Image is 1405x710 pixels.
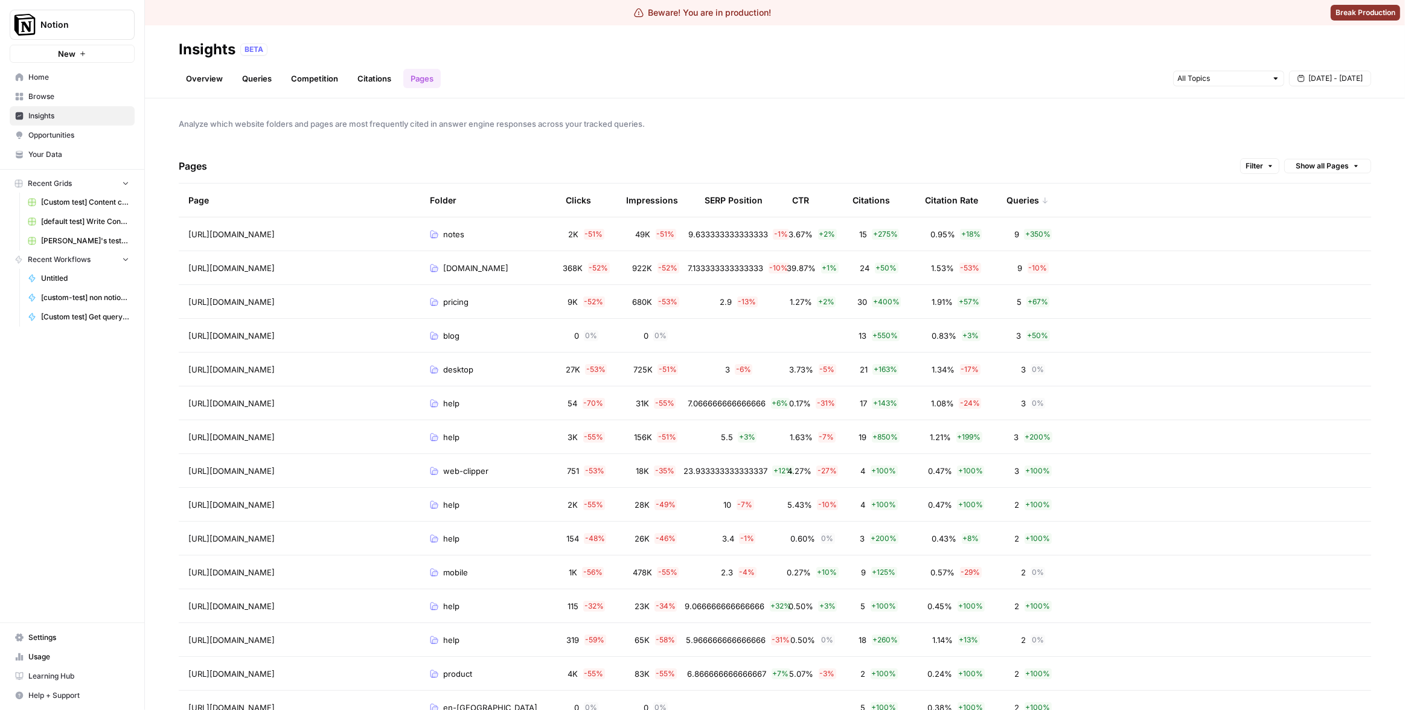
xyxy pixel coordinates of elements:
span: + 67 % [1026,296,1049,307]
span: + 32 % [770,601,793,612]
span: + 2 % [818,229,837,240]
span: 2 [1015,600,1020,612]
span: + 50 % [1026,330,1050,341]
span: [URL][DOMAIN_NAME] [188,397,275,409]
span: 0.60% [791,532,816,545]
a: Pages [403,69,441,88]
span: 5.43% [787,499,812,511]
span: product [443,668,472,680]
span: 9 [1018,262,1023,274]
span: Filter [1246,161,1263,171]
span: - 4 % [738,567,757,578]
span: 319 [567,634,580,646]
span: 10 [724,499,732,511]
span: - 17 % [960,364,981,375]
span: + 6 % [771,398,790,409]
span: 2 [1021,634,1026,646]
span: 9 [862,566,866,578]
span: + 2 % [817,296,836,307]
span: Show all Pages [1296,161,1349,171]
h4: Pages [179,149,207,183]
span: Opportunities [28,130,129,141]
span: + 143 % [872,398,898,409]
span: + 200 % [870,533,898,544]
a: Overview [179,69,230,88]
span: 1.53% [932,262,955,274]
span: + 100 % [958,601,985,612]
span: help [443,499,459,511]
span: - 46 % [654,533,677,544]
span: 23K [635,600,650,612]
a: Opportunities [10,126,135,145]
span: [URL][DOMAIN_NAME] [188,600,275,612]
span: 24 [860,262,870,274]
input: All Topics [1177,72,1267,85]
span: 2 [1015,668,1020,680]
span: 54 [568,397,578,409]
span: - 1 % [739,533,755,544]
span: + 13 % [958,635,980,645]
span: 2K [569,228,579,240]
span: 0.43% [932,532,957,545]
span: - 55 % [583,432,605,443]
span: - 53 % [584,465,606,476]
span: - 10 % [1028,263,1049,273]
span: 0.57% [931,566,955,578]
span: [URL][DOMAIN_NAME] [188,262,275,274]
span: 2K [568,499,578,511]
a: Insights [10,106,135,126]
span: 3 [1015,465,1020,477]
span: - 6 % [735,364,752,375]
span: + 100 % [958,668,985,679]
span: + 100 % [1025,668,1052,679]
span: 9K [568,296,578,308]
span: + 850 % [872,432,900,443]
span: 6.866666666666667 [688,668,767,680]
span: - 55 % [654,398,676,409]
span: 3 [860,532,865,545]
button: Recent Grids [10,174,135,193]
span: - 55 % [583,668,605,679]
div: Queries [1007,184,1049,217]
span: 0 % [584,330,598,341]
span: + 163 % [872,364,898,375]
span: 19 [859,431,867,443]
span: + 100 % [1025,465,1052,476]
span: 154 [566,532,579,545]
span: notes [443,228,464,240]
span: + 1 % [821,263,839,273]
span: [URL][DOMAIN_NAME] [188,228,275,240]
span: - 53 % [959,263,981,273]
span: + 550 % [872,330,900,341]
span: 1.21% [930,431,952,443]
span: 30 [857,296,867,308]
a: Queries [235,69,279,88]
span: 15 [859,228,867,240]
span: 1.08% [931,397,954,409]
span: 7.066666666666666 [688,397,766,409]
span: [URL][DOMAIN_NAME] [188,363,275,376]
span: 23.933333333333337 [683,465,767,477]
span: Recent Workflows [28,254,91,265]
span: + 350 % [1024,229,1052,240]
span: help [443,532,459,545]
span: 7.133333333333333 [688,262,764,274]
span: + 7 % [772,668,790,679]
span: - 10 % [817,499,838,510]
span: 5.5 [721,431,733,443]
span: - 52 % [588,263,610,273]
span: - 55 % [657,567,679,578]
span: + 3 % [738,432,757,443]
span: pricing [443,296,469,308]
span: 9.066666666666666 [685,600,765,612]
div: SERP Position [705,184,763,217]
a: Learning Hub [10,667,135,686]
span: 18K [636,465,649,477]
span: mobile [443,566,468,578]
span: 31K [636,397,649,409]
div: Citation Rate [925,184,978,217]
span: 18 [859,634,867,646]
a: [default test] Write Content Briefs [22,212,135,231]
span: desktop [443,363,473,376]
span: + 3 % [818,601,837,612]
